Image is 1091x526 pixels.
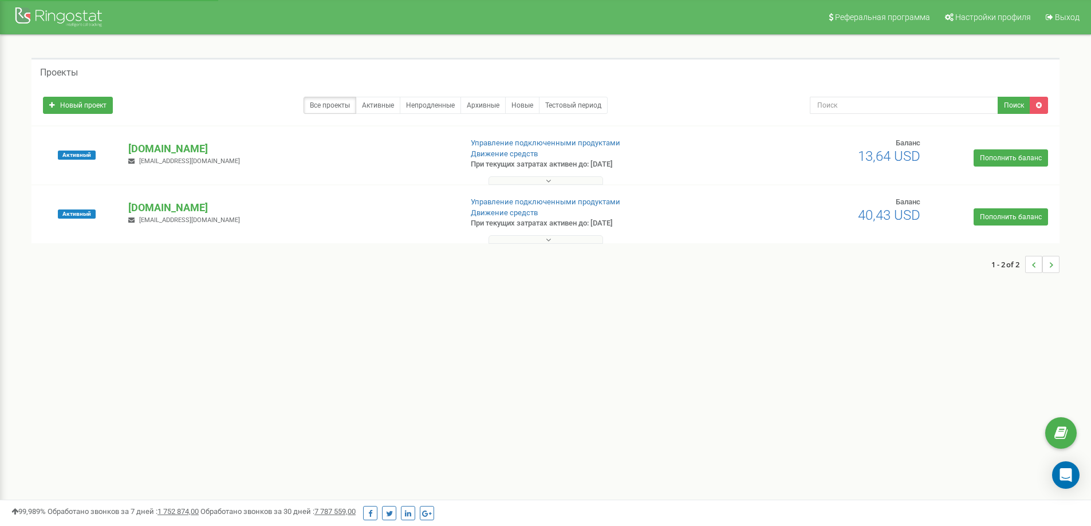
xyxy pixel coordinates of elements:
[896,197,920,206] span: Баланс
[858,148,920,164] span: 13,64 USD
[896,139,920,147] span: Баланс
[471,159,709,170] p: При текущих затратах активен до: [DATE]
[471,139,620,147] a: Управление подключенными продуктами
[998,97,1030,114] button: Поиск
[974,149,1048,167] a: Пополнить баланс
[58,151,96,160] span: Активный
[356,97,400,114] a: Активные
[505,97,539,114] a: Новые
[40,68,78,78] h5: Проекты
[200,507,356,516] span: Обработано звонков за 30 дней :
[858,207,920,223] span: 40,43 USD
[460,97,506,114] a: Архивные
[539,97,608,114] a: Тестовый период
[304,97,356,114] a: Все проекты
[139,216,240,224] span: [EMAIL_ADDRESS][DOMAIN_NAME]
[471,197,620,206] a: Управление подключенными продуктами
[471,208,538,217] a: Движение средств
[955,13,1031,22] span: Настройки профиля
[471,218,709,229] p: При текущих затратах активен до: [DATE]
[974,208,1048,226] a: Пополнить баланс
[810,97,998,114] input: Поиск
[1052,461,1080,489] div: Open Intercom Messenger
[48,507,199,516] span: Обработано звонков за 7 дней :
[991,244,1060,284] nav: ...
[128,141,452,156] p: [DOMAIN_NAME]
[991,256,1025,273] span: 1 - 2 of 2
[11,507,46,516] span: 99,989%
[835,13,930,22] span: Реферальная программа
[400,97,461,114] a: Непродленные
[43,97,113,114] a: Новый проект
[128,200,452,215] p: [DOMAIN_NAME]
[1055,13,1080,22] span: Выход
[58,209,96,219] span: Активный
[314,507,356,516] u: 7 787 559,00
[471,149,538,158] a: Движение средств
[157,507,199,516] u: 1 752 874,00
[139,157,240,165] span: [EMAIL_ADDRESS][DOMAIN_NAME]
